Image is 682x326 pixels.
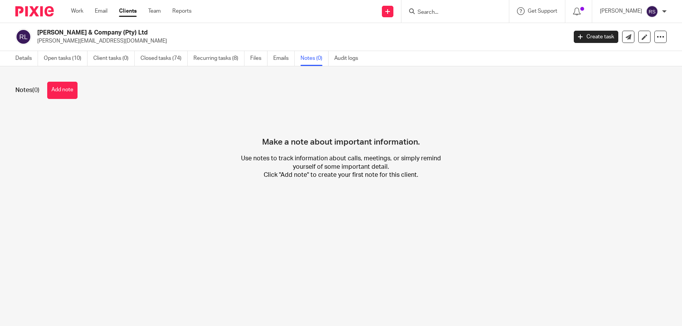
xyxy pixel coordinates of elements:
a: Notes (0) [301,51,329,66]
p: [PERSON_NAME][EMAIL_ADDRESS][DOMAIN_NAME] [37,37,562,45]
a: Emails [273,51,295,66]
img: svg%3E [646,5,658,18]
p: Use notes to track information about calls, meetings, or simply remind yourself of some important... [233,155,450,179]
a: Recurring tasks (8) [193,51,244,66]
span: (0) [32,87,40,93]
a: Closed tasks (74) [140,51,188,66]
a: Edit client [638,31,651,43]
input: Search [417,9,486,16]
a: Reports [172,7,192,15]
a: Open tasks (10) [44,51,88,66]
a: Send new email [622,31,634,43]
h1: Notes [15,86,40,94]
h4: Make a note about important information. [262,110,420,147]
a: Create task [574,31,618,43]
p: [PERSON_NAME] [600,7,642,15]
a: Client tasks (0) [93,51,135,66]
h2: [PERSON_NAME] & Company (Pty) Ltd [37,29,457,37]
span: Get Support [528,8,557,14]
a: Email [95,7,107,15]
a: Clients [119,7,137,15]
button: Add note [47,82,78,99]
img: Pixie [15,6,54,16]
a: Files [250,51,268,66]
a: Work [71,7,83,15]
img: svg%3E [15,29,31,45]
a: Details [15,51,38,66]
a: Audit logs [334,51,364,66]
a: Team [148,7,161,15]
